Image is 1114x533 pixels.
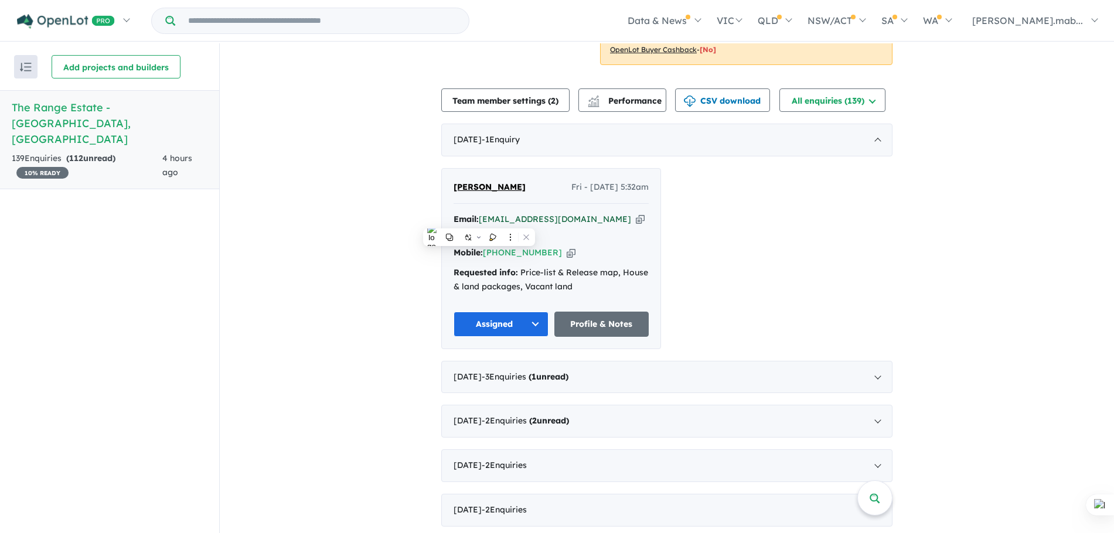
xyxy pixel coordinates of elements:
span: 2 [551,95,556,106]
button: Copy [567,247,575,259]
img: Openlot PRO Logo White [17,14,115,29]
img: bar-chart.svg [588,99,599,107]
strong: ( unread) [529,415,569,426]
div: [DATE] [441,124,892,156]
button: All enquiries (139) [779,88,885,112]
div: [DATE] [441,361,892,394]
input: Try estate name, suburb, builder or developer [178,8,466,33]
div: [DATE] [441,449,892,482]
span: - 3 Enquir ies [482,371,568,382]
img: download icon [684,95,696,107]
span: - 2 Enquir ies [482,460,527,470]
button: Performance [578,88,666,112]
a: [PERSON_NAME] [454,180,526,194]
span: Performance [590,95,662,106]
span: 112 [69,153,83,163]
span: [No] [700,45,716,54]
a: [PHONE_NUMBER] [483,247,562,258]
img: sort.svg [20,63,32,71]
strong: Mobile: [454,247,483,258]
span: [PERSON_NAME].mab... [972,15,1083,26]
div: 139 Enquir ies [12,152,162,180]
button: CSV download [675,88,770,112]
strong: ( unread) [529,371,568,382]
a: Profile & Notes [554,312,649,337]
span: [PERSON_NAME] [454,182,526,192]
img: line-chart.svg [588,95,599,102]
button: Add projects and builders [52,55,180,78]
button: Assigned [454,312,549,337]
strong: Requested info: [454,267,518,278]
div: [DATE] [441,494,892,527]
span: - 2 Enquir ies [482,504,527,515]
span: 2 [532,415,537,426]
strong: Email: [454,214,479,224]
span: Fri - [DATE] 5:32am [571,180,649,194]
div: [DATE] [441,405,892,438]
a: [EMAIL_ADDRESS][DOMAIN_NAME] [479,214,631,224]
u: OpenLot Buyer Cashback [610,45,697,54]
button: Copy [636,213,645,225]
span: 4 hours ago [162,153,192,177]
span: 10 % READY [16,167,69,179]
h5: The Range Estate - [GEOGRAPHIC_DATA] , [GEOGRAPHIC_DATA] [12,100,207,147]
span: 1 [532,371,536,382]
span: - 1 Enquir y [482,134,520,145]
span: - 2 Enquir ies [482,415,569,426]
button: Team member settings (2) [441,88,570,112]
strong: ( unread) [66,153,115,163]
div: Price-list & Release map, House & land packages, Vacant land [454,266,649,294]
